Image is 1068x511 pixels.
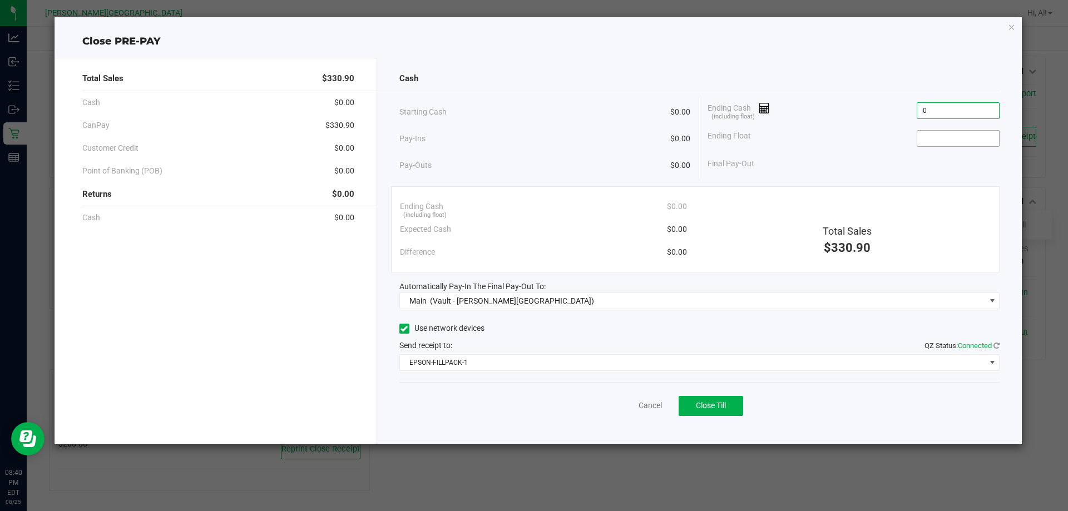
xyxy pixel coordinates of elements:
[400,224,451,235] span: Expected Cash
[332,188,354,201] span: $0.00
[55,34,1022,49] div: Close PRE-PAY
[708,130,751,147] span: Ending Float
[670,106,690,118] span: $0.00
[82,120,110,131] span: CanPay
[667,201,687,212] span: $0.00
[670,133,690,145] span: $0.00
[399,106,447,118] span: Starting Cash
[82,72,123,85] span: Total Sales
[82,182,354,206] div: Returns
[399,133,426,145] span: Pay-Ins
[399,160,432,171] span: Pay-Outs
[708,102,770,119] span: Ending Cash
[82,142,139,154] span: Customer Credit
[958,341,992,350] span: Connected
[823,225,872,237] span: Total Sales
[708,158,754,170] span: Final Pay-Out
[11,422,44,455] iframe: Resource center
[325,120,354,131] span: $330.90
[430,296,594,305] span: (Vault - [PERSON_NAME][GEOGRAPHIC_DATA])
[82,97,100,108] span: Cash
[696,401,726,410] span: Close Till
[400,201,443,212] span: Ending Cash
[82,212,100,224] span: Cash
[399,72,418,85] span: Cash
[667,224,687,235] span: $0.00
[322,72,354,85] span: $330.90
[334,97,354,108] span: $0.00
[924,341,1000,350] span: QZ Status:
[667,246,687,258] span: $0.00
[82,165,162,177] span: Point of Banking (POB)
[334,165,354,177] span: $0.00
[711,112,755,122] span: (including float)
[403,211,447,220] span: (including float)
[399,282,546,291] span: Automatically Pay-In The Final Pay-Out To:
[670,160,690,171] span: $0.00
[409,296,427,305] span: Main
[400,246,435,258] span: Difference
[399,323,484,334] label: Use network devices
[639,400,662,411] a: Cancel
[334,212,354,224] span: $0.00
[400,355,986,370] span: EPSON-FILLPACK-1
[679,396,743,416] button: Close Till
[334,142,354,154] span: $0.00
[399,341,452,350] span: Send receipt to:
[824,241,871,255] span: $330.90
